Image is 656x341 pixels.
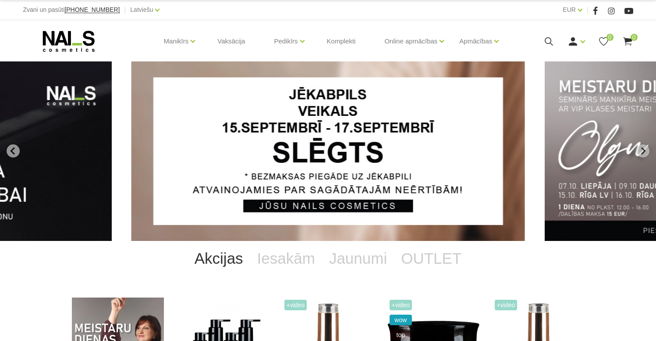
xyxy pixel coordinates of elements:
a: Akcijas [188,241,250,276]
a: Apmācības [459,24,492,59]
a: Manikīrs [164,24,189,59]
div: Zvani un pasūti [23,4,120,15]
span: 0 [606,34,613,41]
span: [PHONE_NUMBER] [64,6,120,13]
span: +Video [284,300,307,310]
span: top [390,330,412,340]
a: 0 [598,36,609,47]
a: Pedikīrs [274,24,298,59]
span: | [124,4,126,15]
a: Vaksācija [210,20,252,62]
span: wow [390,315,412,325]
a: OUTLET [394,241,468,276]
button: Next slide [636,144,649,158]
a: Online apmācības [384,24,437,59]
a: Latviešu [130,4,153,15]
li: 1 of 14 [131,61,525,241]
a: 0 [622,36,633,47]
span: +Video [390,300,412,310]
a: EUR [563,4,576,15]
span: +Video [495,300,518,310]
span: 0 [631,34,638,41]
a: [PHONE_NUMBER] [64,7,120,13]
a: Iesakām [250,241,322,276]
button: Go to last slide [7,144,20,158]
a: Komplekti [320,20,363,62]
span: | [587,4,589,15]
a: Jaunumi [322,241,394,276]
